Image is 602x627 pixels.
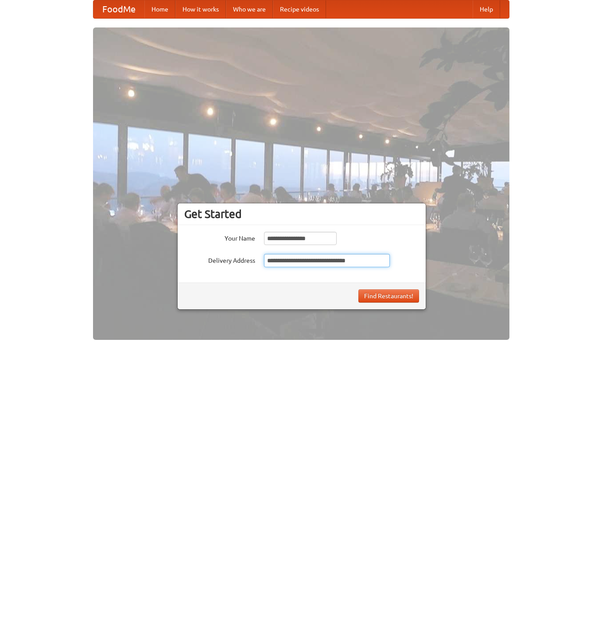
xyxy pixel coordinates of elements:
a: Recipe videos [273,0,326,18]
h3: Get Started [184,207,419,221]
a: Home [144,0,175,18]
a: Who we are [226,0,273,18]
label: Delivery Address [184,254,255,265]
a: FoodMe [93,0,144,18]
label: Your Name [184,232,255,243]
a: Help [473,0,500,18]
button: Find Restaurants! [358,289,419,303]
a: How it works [175,0,226,18]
